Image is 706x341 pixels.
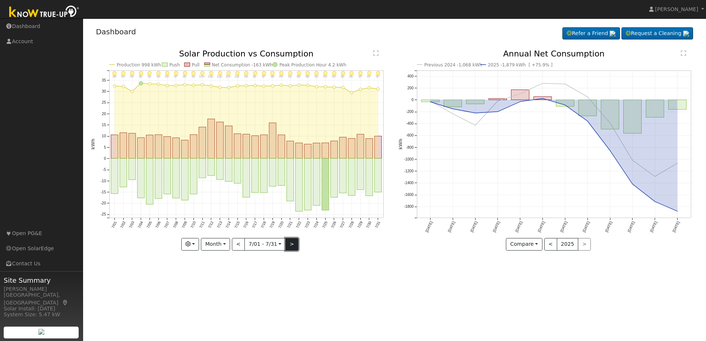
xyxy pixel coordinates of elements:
[339,76,346,78] p: 92°
[511,90,529,100] rect: onclick=""
[103,168,106,172] text: -5
[557,238,579,251] button: 2025
[166,84,169,87] circle: onclick=""
[137,159,144,198] rect: onclick=""
[411,98,414,102] text: 0
[157,83,160,86] circle: onclick=""
[564,104,567,107] circle: onclick=""
[367,71,371,75] i: 7/30 - Clear
[306,84,309,87] circle: onclick=""
[544,238,557,251] button: <
[199,221,205,229] text: 7/11
[492,221,501,233] text: [DATE]
[218,86,221,89] circle: onclick=""
[111,76,118,78] p: 98°
[322,159,329,210] rect: onclick=""
[260,135,267,159] rect: onclick=""
[373,50,378,56] text: 
[121,71,126,75] i: 7/02 - Clear
[488,62,552,68] text: 2025 -1,879 kWh [ +75.9% ]
[139,82,143,85] circle: onclick=""
[425,221,433,233] text: [DATE]
[496,100,499,103] circle: onclick=""
[541,82,544,85] circle: onclick=""
[609,122,611,125] circle: onclick=""
[146,159,153,204] rect: onclick=""
[406,134,414,138] text: -600
[137,138,144,158] rect: onclick=""
[164,137,171,158] rect: onclick=""
[470,221,478,233] text: [DATE]
[609,149,611,152] circle: onclick=""
[216,221,223,229] text: 7/13
[631,183,634,186] circle: onclick=""
[374,221,381,229] text: 7/31
[172,159,179,199] rect: onclick=""
[192,84,195,87] circle: onclick=""
[130,71,134,75] i: 7/03 - Clear
[339,137,346,159] rect: onclick=""
[225,126,232,158] rect: onclick=""
[341,86,344,89] circle: onclick=""
[406,145,414,149] text: -800
[368,86,371,89] circle: onclick=""
[559,221,568,233] text: [DATE]
[582,221,590,233] text: [DATE]
[90,139,96,150] text: kWh
[348,221,354,229] text: 7/28
[199,76,206,78] p: 104°
[4,311,79,318] div: System Size: 5.47 kW
[190,221,196,229] text: 7/10
[181,221,188,229] text: 7/09
[179,49,313,58] text: Solar Production vs Consumption
[100,213,106,217] text: -25
[122,85,125,88] circle: onclick=""
[278,76,285,78] p: 99°
[181,76,188,78] p: 96°
[519,100,522,103] circle: onclick=""
[155,221,161,229] text: 7/06
[251,221,258,229] text: 7/17
[208,76,215,78] p: 105°
[322,221,328,229] text: 7/25
[333,86,336,89] circle: onclick=""
[111,135,118,159] rect: onclick=""
[366,139,373,159] rect: onclick=""
[181,159,188,200] rect: onclick=""
[227,86,230,89] circle: onclick=""
[244,71,249,75] i: 7/16 - Clear
[421,100,439,102] rect: onclick=""
[38,329,44,335] img: retrieve
[404,157,414,161] text: -1000
[357,134,364,159] rect: onclick=""
[357,221,363,229] text: 7/29
[451,112,454,115] circle: onclick=""
[285,238,298,251] button: >
[586,120,589,123] circle: onclick=""
[404,169,414,173] text: -1200
[253,71,257,75] i: 7/17 - Clear
[289,85,292,87] circle: onclick=""
[165,71,169,75] i: 7/07 - Clear
[225,159,232,182] rect: onclick=""
[102,134,106,138] text: 10
[201,83,204,86] circle: onclick=""
[260,76,267,78] p: 97°
[332,71,336,75] i: 7/26 - Clear
[374,159,381,192] rect: onclick=""
[579,100,597,116] rect: onclick=""
[216,159,223,180] rect: onclick=""
[174,84,177,87] circle: onclick=""
[147,71,152,75] i: 7/05 - Clear
[181,140,188,159] rect: onclick=""
[174,71,178,75] i: 7/08 - Clear
[681,50,686,56] text: 
[191,71,196,75] i: 7/10 - Clear
[251,76,258,78] p: 95°
[357,76,364,78] p: 97°
[374,136,381,159] rect: onclick=""
[627,221,635,233] text: [DATE]
[366,159,373,196] rect: onclick=""
[119,221,126,229] text: 7/02
[280,84,283,87] circle: onclick=""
